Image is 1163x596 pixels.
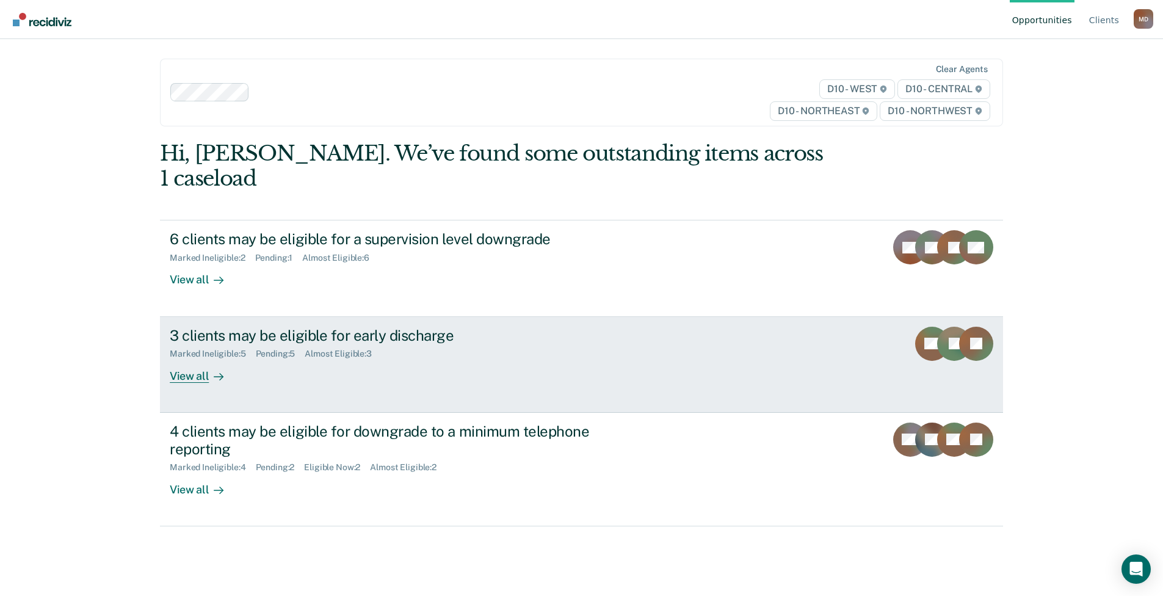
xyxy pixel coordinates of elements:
[170,359,238,383] div: View all
[160,317,1003,413] a: 3 clients may be eligible for early dischargeMarked Ineligible:5Pending:5Almost Eligible:3View all
[1121,554,1151,584] div: Open Intercom Messenger
[170,473,238,496] div: View all
[897,79,990,99] span: D10 - CENTRAL
[160,220,1003,316] a: 6 clients may be eligible for a supervision level downgradeMarked Ineligible:2Pending:1Almost Eli...
[13,13,71,26] img: Recidiviz
[255,253,303,263] div: Pending : 1
[170,327,598,344] div: 3 clients may be eligible for early discharge
[170,423,598,458] div: 4 clients may be eligible for downgrade to a minimum telephone reporting
[256,462,305,473] div: Pending : 2
[1134,9,1153,29] button: Profile dropdown button
[880,101,990,121] span: D10 - NORTHWEST
[1134,9,1153,29] div: M D
[819,79,895,99] span: D10 - WEST
[170,349,255,359] div: Marked Ineligible : 5
[770,101,877,121] span: D10 - NORTHEAST
[370,462,446,473] div: Almost Eligible : 2
[304,462,370,473] div: Eligible Now : 2
[170,253,255,263] div: Marked Ineligible : 2
[170,263,238,287] div: View all
[160,413,1003,526] a: 4 clients may be eligible for downgrade to a minimum telephone reportingMarked Ineligible:4Pendin...
[256,349,305,359] div: Pending : 5
[305,349,382,359] div: Almost Eligible : 3
[302,253,379,263] div: Almost Eligible : 6
[170,230,598,248] div: 6 clients may be eligible for a supervision level downgrade
[160,141,835,191] div: Hi, [PERSON_NAME]. We’ve found some outstanding items across 1 caseload
[936,64,988,74] div: Clear agents
[170,462,255,473] div: Marked Ineligible : 4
